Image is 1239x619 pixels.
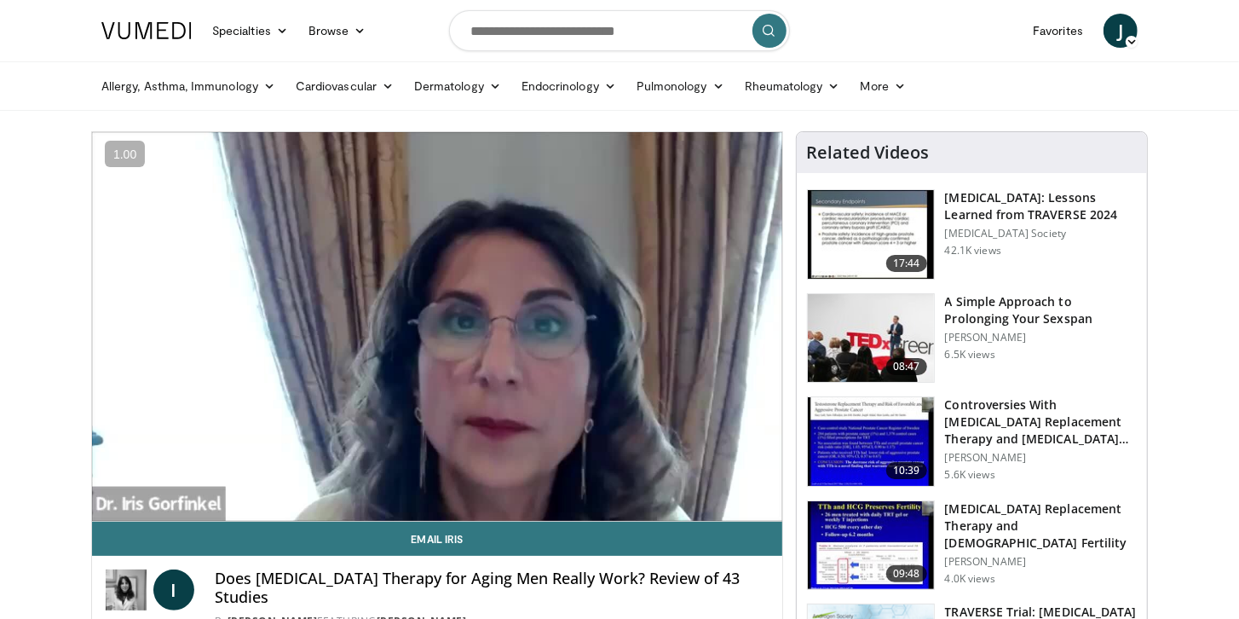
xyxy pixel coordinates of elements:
input: Search topics, interventions [449,10,790,51]
p: [PERSON_NAME] [945,451,1137,465]
span: 10:39 [886,462,927,479]
a: Rheumatology [735,69,850,103]
a: 08:47 A Simple Approach to Prolonging Your Sexspan [PERSON_NAME] 6.5K views [807,293,1137,384]
a: 17:44 [MEDICAL_DATA]: Lessons Learned from TRAVERSE 2024 [MEDICAL_DATA] Society 42.1K views [807,189,1137,280]
img: VuMedi Logo [101,22,192,39]
span: 08:47 [886,358,927,375]
a: 09:48 [MEDICAL_DATA] Replacement Therapy and [DEMOGRAPHIC_DATA] Fertility [PERSON_NAME] 4.0K views [807,500,1137,591]
h3: A Simple Approach to Prolonging Your Sexspan [945,293,1137,327]
a: Browse [298,14,377,48]
a: More [850,69,916,103]
img: 1317c62a-2f0d-4360-bee0-b1bff80fed3c.150x105_q85_crop-smart_upscale.jpg [808,190,934,279]
a: I [153,570,194,610]
a: 10:39 Controversies With [MEDICAL_DATA] Replacement Therapy and [MEDICAL_DATA] Can… [PERSON_NAME]... [807,396,1137,487]
p: 4.0K views [945,572,995,586]
a: Allergy, Asthma, Immunology [91,69,285,103]
a: Specialties [202,14,298,48]
h3: Controversies With [MEDICAL_DATA] Replacement Therapy and [MEDICAL_DATA] Can… [945,396,1137,448]
a: Dermatology [404,69,511,103]
a: Cardiovascular [285,69,404,103]
p: 6.5K views [945,348,995,362]
p: [PERSON_NAME] [945,555,1137,569]
img: Dr. Iris Gorfinkel [106,570,147,610]
img: c4bd4661-e278-4c34-863c-57c104f39734.150x105_q85_crop-smart_upscale.jpg [808,294,934,383]
p: 42.1K views [945,244,1001,257]
a: Endocrinology [511,69,626,103]
h3: [MEDICAL_DATA]: Lessons Learned from TRAVERSE 2024 [945,189,1137,223]
a: Email Iris [92,522,782,556]
h4: Does [MEDICAL_DATA] Therapy for Aging Men Really Work? Review of 43 Studies [215,570,769,606]
h4: Related Videos [807,142,930,163]
span: 17:44 [886,255,927,272]
span: 09:48 [886,565,927,582]
a: Favorites [1023,14,1093,48]
p: [MEDICAL_DATA] Society [945,227,1137,240]
h3: [MEDICAL_DATA] Replacement Therapy and [DEMOGRAPHIC_DATA] Fertility [945,500,1137,552]
video-js: Video Player [92,132,782,522]
p: [PERSON_NAME] [945,331,1137,344]
img: 418933e4-fe1c-4c2e-be56-3ce3ec8efa3b.150x105_q85_crop-smart_upscale.jpg [808,397,934,486]
a: J [1104,14,1138,48]
a: Pulmonology [626,69,735,103]
p: 5.6K views [945,468,995,482]
img: 58e29ddd-d015-4cd9-bf96-f28e303b730c.150x105_q85_crop-smart_upscale.jpg [808,501,934,590]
